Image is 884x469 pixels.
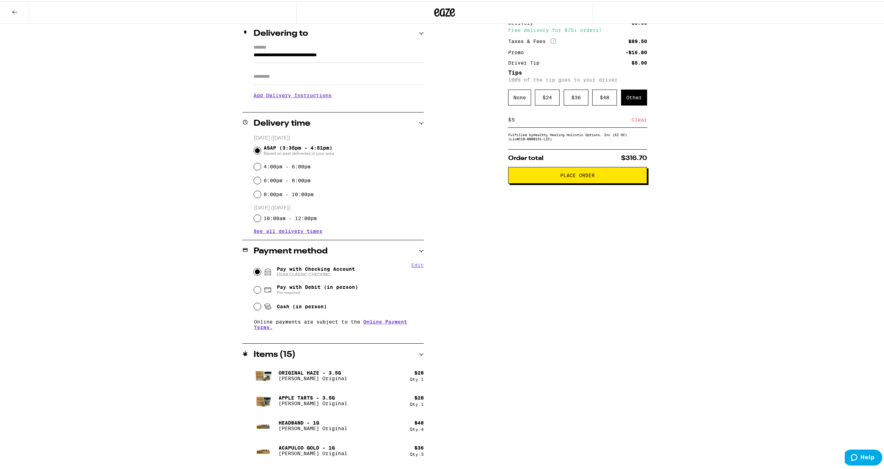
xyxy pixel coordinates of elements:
div: Fulfilled by Healthy Healing Holistic Options, Inc (EZ OC) (Lic# C10-0000151-LIC ) [508,131,647,140]
div: $ 36 [414,444,424,449]
h2: Items ( 15 ) [254,349,296,358]
div: Other [621,88,647,104]
div: $ [508,111,511,126]
span: Pin required [277,288,358,294]
p: [PERSON_NAME] Original [279,449,347,455]
div: $5.00 [631,19,647,24]
p: 100% of the tip goes to your driver [508,76,647,81]
p: Headband - 1g [279,419,347,424]
div: Driver Tip [508,59,544,64]
label: 8:00pm - 10:00pm [264,190,314,196]
h5: Tips [508,69,647,74]
span: Cash (in person) [277,302,327,308]
p: We'll contact you at [PHONE_NUMBER] when we arrive [254,102,424,108]
span: Order total [508,154,544,160]
span: $316.70 [621,154,647,160]
a: Online Payment Terms. [254,318,407,329]
div: -$16.80 [625,49,647,53]
h2: Delivery time [254,118,311,126]
img: Henry's Original - Acapulco Gold - 1g [254,439,273,459]
span: Place Order [560,171,595,176]
p: [DATE] ([DATE]) [254,203,424,210]
p: Acapulco Gold - 1g [279,444,347,449]
div: Free delivery for $75+ orders! [508,26,647,31]
h2: Payment method [254,246,328,254]
div: Clear [631,111,647,126]
input: 0 [511,115,631,122]
div: Qty: 1 [410,401,424,405]
p: Online payments are subject to the [254,318,424,329]
button: Edit [411,261,424,267]
div: Qty: 1 [410,376,424,380]
p: Original Haze - 3.5g [279,369,347,374]
div: $ 36 [564,88,588,104]
div: $ 48 [592,88,617,104]
h2: Delivering to [254,28,308,36]
p: [PERSON_NAME] Original [279,399,347,405]
h3: Add Delivery Instructions [254,86,424,102]
p: [PERSON_NAME] Original [279,424,347,430]
div: $5.00 [631,59,647,64]
p: [PERSON_NAME] Original [279,374,347,380]
span: Based on past deliveries in your area [264,149,334,155]
span: Pay with Debit (in person) [277,283,358,288]
span: Pay with Checking Account [277,265,355,276]
div: Taxes & Fees [508,37,556,43]
div: Qty: 3 [410,451,424,455]
div: Promo [508,49,529,53]
div: $ 24 [535,88,560,104]
span: ASAP (3:35pm - 4:51pm) [264,144,334,155]
button: Place Order [508,166,647,182]
label: 4:00pm - 6:00pm [264,162,311,168]
div: $89.50 [628,37,647,42]
label: 6:00pm - 8:00pm [264,176,311,182]
iframe: Opens a widget where you can find more information [845,448,882,466]
label: 10:00am - 12:00pm [264,214,317,220]
img: Henry's Original - Original Haze - 3.5g [254,365,273,384]
div: None [508,88,531,104]
div: $ 28 [414,369,424,374]
p: Apple Tarts - 3.5g [279,394,347,399]
button: See all delivery times [254,227,322,232]
div: Delivery [508,19,538,24]
p: [DATE] ([DATE]) [254,134,424,140]
div: $ 48 [414,419,424,424]
span: USAA CLASSIC CHECKING [277,270,355,276]
img: Henry's Original - Apple Tarts - 3.5g [254,390,273,409]
div: $ 28 [414,394,424,399]
img: Henry's Original - Headband - 1g [254,414,273,434]
div: Qty: 4 [410,426,424,430]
